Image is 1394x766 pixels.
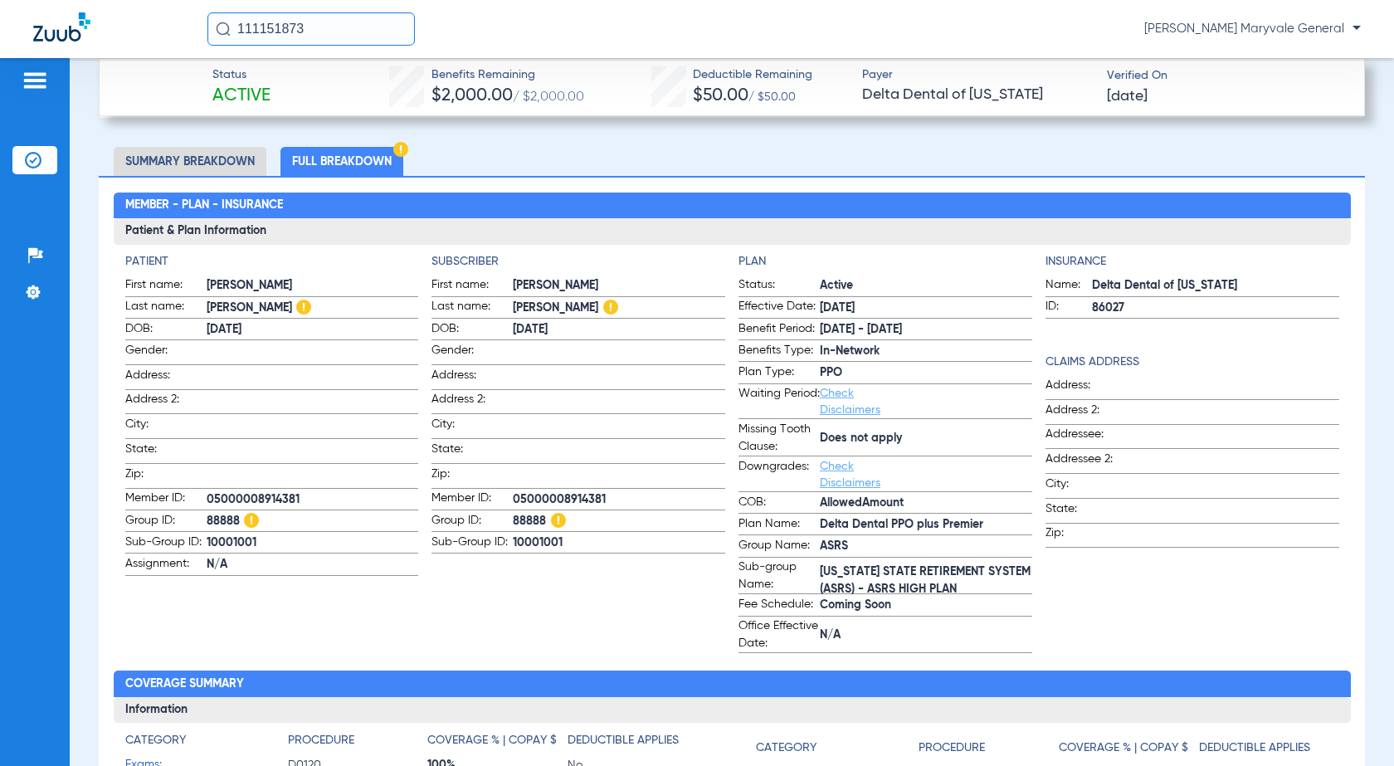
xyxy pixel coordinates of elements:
a: Check Disclaimers [820,388,880,416]
span: $50.00 [693,87,748,105]
span: Zip: [125,466,207,488]
span: Gender: [125,342,207,364]
span: DOB: [431,320,513,340]
span: Deductible Remaining [693,66,812,84]
app-breakdown-title: Subscriber [431,253,725,271]
span: Active [820,277,1032,295]
span: Sub-group Name: [738,559,820,593]
span: Status [212,66,271,84]
span: $2,000.00 [431,87,513,105]
span: Benefit Period: [738,320,820,340]
li: Summary Breakdown [114,147,266,176]
span: Sub-Group ID: [431,534,513,554]
h4: Procedure [919,739,985,757]
span: First name: [125,276,207,296]
span: 05000008914381 [207,491,419,509]
span: [PERSON_NAME] [513,300,725,317]
span: Waiting Period: [738,385,820,418]
img: Zuub Logo [33,12,90,41]
span: Benefits Remaining [431,66,584,84]
h4: Deductible Applies [1199,739,1310,757]
span: Address: [1045,377,1127,399]
span: Member ID: [125,490,207,510]
span: Address 2: [431,391,513,413]
span: State: [125,441,207,463]
span: [PERSON_NAME] [207,300,419,317]
span: City: [431,416,513,438]
span: N/A [820,627,1032,644]
h4: Category [756,739,816,757]
h4: Insurance [1045,253,1339,271]
span: [DATE] [1107,86,1148,107]
span: 05000008914381 [513,491,725,509]
h4: Claims Address [1045,354,1339,371]
span: Delta Dental PPO plus Premier [820,516,1032,534]
span: Office Effective Date: [738,617,820,652]
span: Address: [125,367,207,389]
h2: Coverage Summary [114,671,1351,697]
span: PPO [820,364,1032,382]
span: [PERSON_NAME] Maryvale General [1144,21,1361,37]
img: Hazard [551,513,566,528]
span: Address 2: [1045,402,1127,424]
span: [PERSON_NAME] [207,277,419,295]
app-breakdown-title: Coverage % | Copay $ [1059,732,1199,763]
span: 10001001 [207,534,419,552]
li: Full Breakdown [280,147,403,176]
h4: Plan [738,253,1032,271]
img: Hazard [603,300,618,315]
span: / $2,000.00 [513,90,584,104]
app-breakdown-title: Category [756,732,919,763]
span: In-Network [820,343,1032,360]
span: Does not apply [820,430,1032,447]
span: Verified On [1107,67,1338,85]
span: Payer [862,66,1093,84]
span: Last name: [431,298,513,318]
span: [DATE] - [DATE] [820,321,1032,339]
span: Fee Schedule: [738,596,820,616]
span: Addressee: [1045,426,1127,448]
img: hamburger-icon [22,71,48,90]
span: Sub-Group ID: [125,534,207,554]
input: Search for patients [207,12,415,46]
h4: Deductible Applies [568,732,679,749]
img: Hazard [244,513,259,528]
span: / $50.00 [748,91,796,103]
span: N/A [207,556,419,573]
span: Coming Soon [820,597,1032,614]
span: Address: [431,367,513,389]
span: ID: [1045,298,1092,318]
h4: Patient [125,253,419,271]
app-breakdown-title: Procedure [919,732,1059,763]
span: AllowedAmount [820,495,1032,512]
span: Benefits Type: [738,342,820,362]
span: COB: [738,494,820,514]
span: Downgrades: [738,458,820,491]
span: Group ID: [125,512,207,532]
span: State: [431,441,513,463]
h4: Category [125,732,186,749]
span: 88888 [513,513,725,530]
span: [US_STATE] STATE RETIREMENT SYSTEM (ASRS) - ASRS HIGH PLAN [820,572,1032,589]
span: State: [1045,500,1127,523]
app-breakdown-title: Deductible Applies [1199,732,1339,763]
span: Gender: [431,342,513,364]
span: Delta Dental of [US_STATE] [1092,277,1339,295]
span: 86027 [1092,300,1339,317]
h4: Coverage % | Copay $ [1059,739,1188,757]
span: Address 2: [125,391,207,413]
h3: Patient & Plan Information [114,218,1351,245]
span: Plan Type: [738,363,820,383]
span: Group Name: [738,537,820,557]
span: First name: [431,276,513,296]
span: Addressee 2: [1045,451,1127,473]
span: Status: [738,276,820,296]
img: Search Icon [216,22,231,37]
span: Group ID: [431,512,513,532]
span: [PERSON_NAME] [513,277,725,295]
span: Missing Tooth Clause: [738,421,820,456]
iframe: Chat Widget [1311,686,1394,766]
